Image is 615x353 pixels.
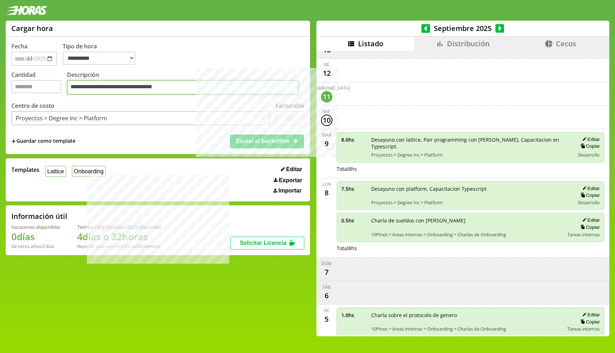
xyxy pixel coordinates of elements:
h1: Cargar hora [11,23,53,33]
textarea: Descripción [67,80,299,95]
span: Charla sobre el protocolo de genero [371,312,563,318]
label: Cantidad [11,71,67,97]
div: lun [322,181,331,187]
span: Desayuno con lattice, Pair programming con [PERSON_NAME], Capacitacion en Typescript. [371,136,570,150]
button: Exportar [272,177,304,184]
button: Editar [580,312,600,318]
div: [DEMOGRAPHIC_DATA] [303,85,350,91]
div: 10 [321,115,332,126]
div: mié [323,109,330,115]
div: Total 8 hs [337,245,605,252]
div: vie [324,307,330,314]
span: 0.5 hs [341,217,366,224]
span: 1.0 hs [341,312,366,318]
b: Diciembre [137,243,160,249]
button: Copiar [578,192,600,198]
h1: 0 días [11,230,60,243]
button: Editar [279,166,304,173]
div: 11 [321,91,332,102]
span: Enviar al backoffice [236,138,289,144]
h2: Información útil [11,211,67,221]
span: Cecos [556,39,576,48]
div: 9 [321,138,332,149]
img: logotipo [6,6,47,15]
span: 10Pines > Areas internas > Onboarding > Charlas de Onboarding [371,231,563,238]
span: Exportar [279,177,302,184]
label: Descripción [67,71,304,97]
div: scrollable content [316,51,609,335]
div: 7 [321,267,332,278]
div: Proyectos > Degree Inc > Platform [16,114,107,122]
div: 5 [321,314,332,325]
span: 10Pines > Areas internas > Onboarding > Charlas de Onboarding [371,326,563,332]
button: Solicitar Licencia [230,237,304,249]
label: Facturable [275,102,304,110]
span: +Guardar como template [11,137,75,145]
div: Tiempo Libre Optativo (TiLO) disponible [77,224,162,230]
div: Total 8 hs [337,165,605,172]
span: Solicitar Licencia [240,240,287,246]
div: vie [324,62,330,68]
span: Desarrollo [578,199,600,206]
span: Listado [358,39,383,48]
span: Proyectos > Degree Inc > Platform [371,152,570,158]
select: Tipo de hora [63,52,135,65]
span: 7.5 hs [341,185,366,192]
span: Desayuno con platform, Capacitacion Typescript [371,185,570,192]
span: Charla de sueldos con [PERSON_NAME] [371,217,563,224]
button: Enviar al backoffice [230,135,304,148]
button: Copiar [578,143,600,149]
span: Templates [11,166,40,174]
button: Editar [580,217,600,223]
div: De otros años: 0 días [11,243,60,249]
div: sáb [322,284,331,290]
h1: 4 días o 32 horas [77,230,162,243]
input: Cantidad [11,80,61,93]
button: Copiar [578,319,600,325]
span: Tareas internas [567,231,600,238]
span: Septiembre 2025 [430,23,495,33]
span: Desarrollo [578,152,600,158]
button: Lattice [45,166,66,177]
span: Tareas internas [567,326,600,332]
div: Recordá que vencen a fin de [77,243,162,249]
span: Distribución [447,39,490,48]
div: mar [322,132,331,138]
label: Centro de costo [11,102,54,110]
button: Editar [580,136,600,142]
label: Fecha [11,42,27,50]
button: Copiar [578,224,600,230]
div: 6 [321,290,332,301]
span: Importar [278,188,301,194]
div: Vacaciones disponibles [11,224,60,230]
span: Editar [286,166,302,173]
label: Tipo de hora [63,42,141,66]
div: 12 [321,68,332,79]
button: Editar [580,185,600,191]
span: + [11,137,16,145]
div: dom [321,260,332,267]
button: Onboarding [72,166,106,177]
span: 8.0 hs [341,136,366,143]
span: Proyectos > Degree Inc > Platform [371,199,570,206]
div: 8 [321,187,332,199]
